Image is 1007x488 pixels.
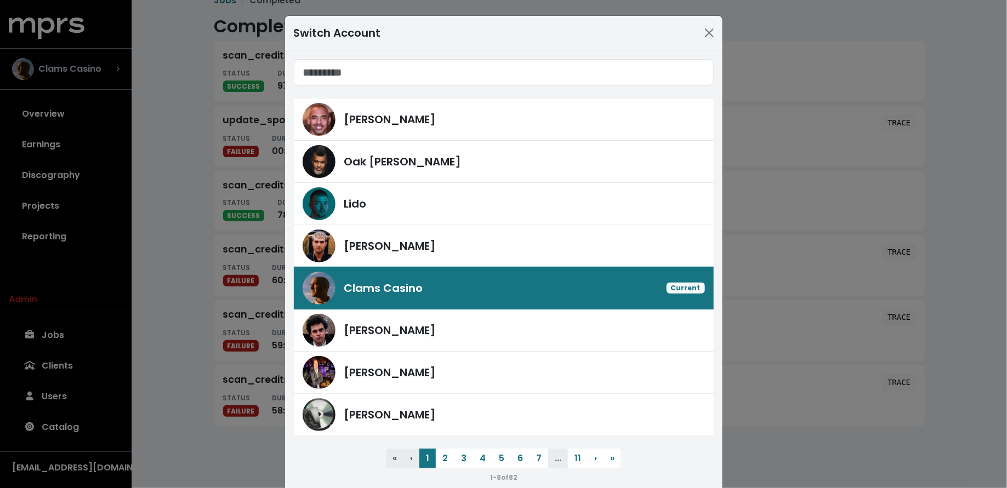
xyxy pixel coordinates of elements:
[454,449,473,468] button: 3
[419,449,436,468] button: 1
[436,449,454,468] button: 2
[344,196,367,212] span: Lido
[294,267,714,309] a: Clams CasinoClams CasinoCurrent
[303,187,335,220] img: Lido
[303,314,335,347] img: James Ford
[492,449,511,468] button: 5
[344,111,436,128] span: [PERSON_NAME]
[294,352,714,394] a: Andrew Dawson[PERSON_NAME]
[594,452,597,464] span: ›
[303,272,335,305] img: Clams Casino
[530,449,548,468] button: 7
[294,59,714,85] input: Search accounts
[294,99,714,141] a: Harvey Mason Jr[PERSON_NAME]
[344,322,436,338] span: [PERSON_NAME]
[294,225,714,267] a: Fred Gibson[PERSON_NAME]
[568,449,588,468] button: 11
[344,280,423,296] span: Clams Casino
[294,25,381,41] div: Switch Account
[294,183,714,225] a: LidoLido
[303,103,335,136] img: Harvey Mason Jr
[667,283,705,294] span: Current
[511,449,530,468] button: 6
[701,24,718,42] button: Close
[344,406,436,423] span: [PERSON_NAME]
[473,449,492,468] button: 4
[610,452,615,464] span: »
[303,398,335,431] img: Ike Beatz
[344,364,436,381] span: [PERSON_NAME]
[303,145,335,178] img: Oak Felder
[344,238,436,254] span: [PERSON_NAME]
[294,141,714,183] a: Oak FelderOak [PERSON_NAME]
[344,153,462,170] span: Oak [PERSON_NAME]
[294,309,714,352] a: James Ford[PERSON_NAME]
[294,394,714,435] a: Ike Beatz[PERSON_NAME]
[303,229,335,262] img: Fred Gibson
[490,473,517,482] small: 1 - 8 of 82
[303,356,335,389] img: Andrew Dawson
